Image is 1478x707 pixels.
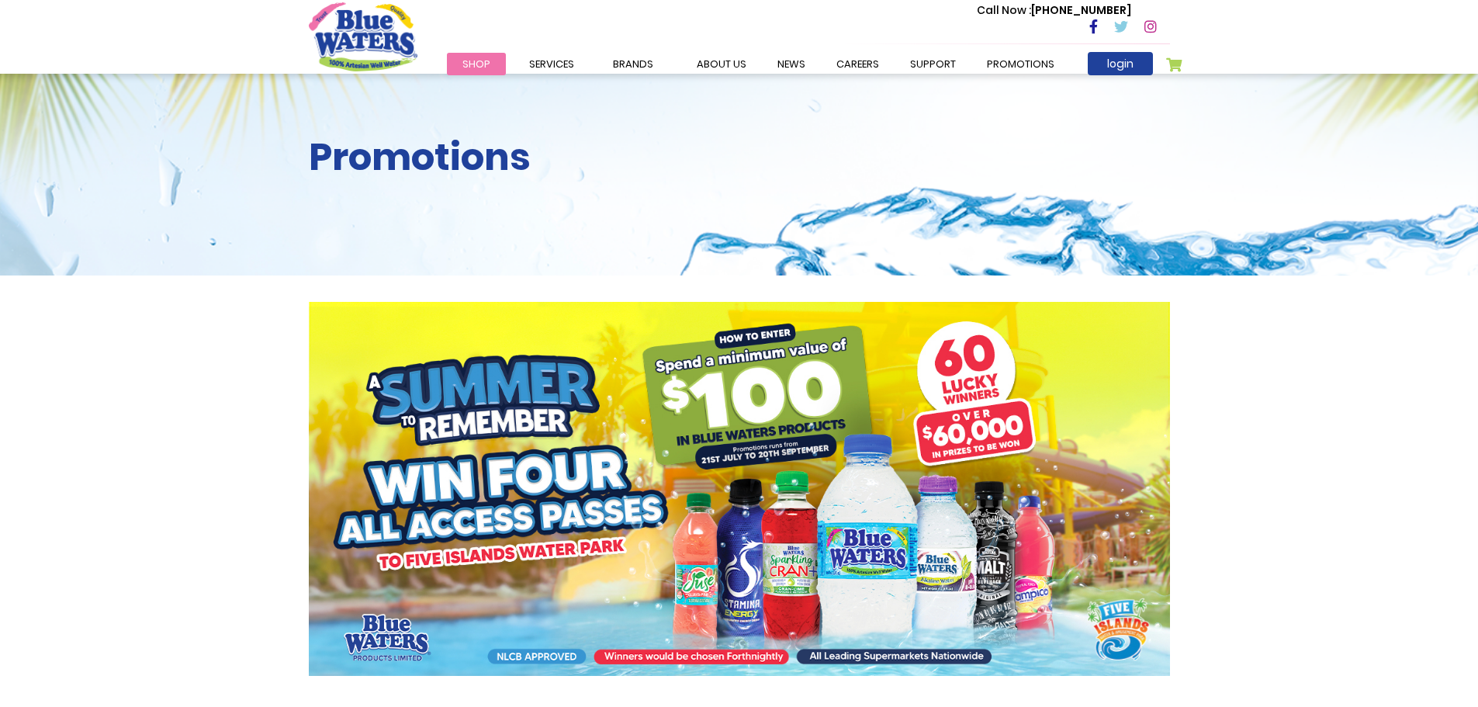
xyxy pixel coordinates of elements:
[529,57,574,71] span: Services
[821,53,895,75] a: careers
[977,2,1031,18] span: Call Now :
[309,135,1170,180] h2: Promotions
[762,53,821,75] a: News
[895,53,971,75] a: support
[309,2,417,71] a: store logo
[613,57,653,71] span: Brands
[1088,52,1153,75] a: login
[971,53,1070,75] a: Promotions
[681,53,762,75] a: about us
[462,57,490,71] span: Shop
[977,2,1131,19] p: [PHONE_NUMBER]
